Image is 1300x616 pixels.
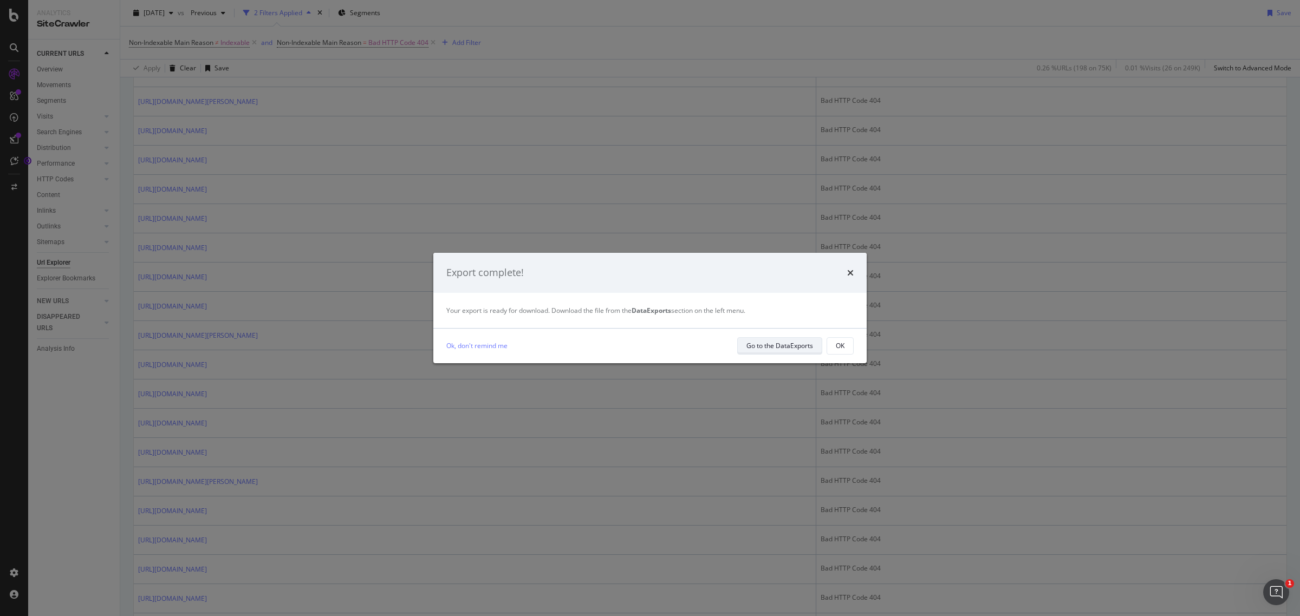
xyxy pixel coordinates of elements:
[1285,579,1294,588] span: 1
[1263,579,1289,605] iframe: Intercom live chat
[446,266,524,280] div: Export complete!
[433,253,867,363] div: modal
[446,340,508,351] a: Ok, don't remind me
[632,306,745,315] span: section on the left menu.
[632,306,671,315] strong: DataExports
[827,337,854,355] button: OK
[836,341,844,350] div: OK
[737,337,822,355] button: Go to the DataExports
[446,306,854,315] div: Your export is ready for download. Download the file from the
[746,341,813,350] div: Go to the DataExports
[847,266,854,280] div: times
